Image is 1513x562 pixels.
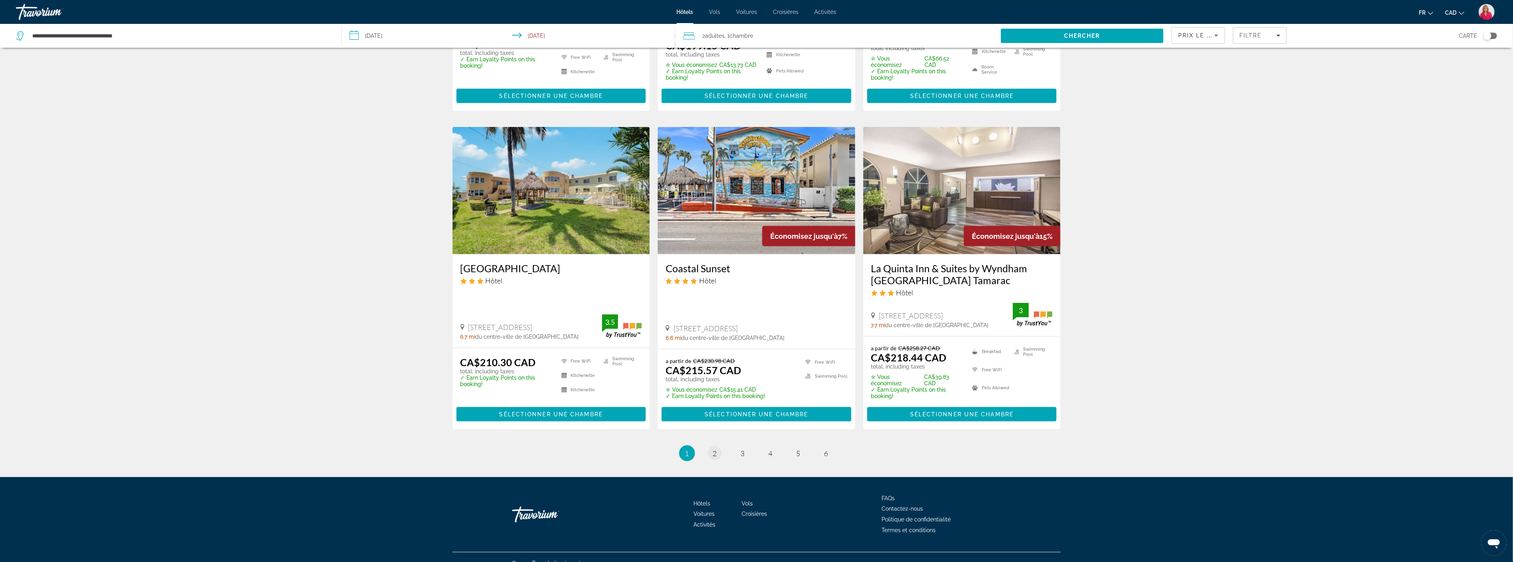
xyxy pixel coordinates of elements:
[1476,4,1497,20] button: User Menu
[602,314,642,338] img: TrustYou guest rating badge
[499,411,603,418] span: Sélectionner une chambre
[1064,33,1100,39] span: Chercher
[801,371,847,381] li: Swimming Pool
[557,371,600,381] li: Kitchenette
[896,288,913,297] span: Hôtel
[968,63,1010,77] li: Room Service
[713,449,717,458] span: 2
[796,449,800,458] span: 5
[1419,7,1433,18] button: Change language
[882,527,936,534] a: Termes et conditions
[693,357,735,364] del: CA$230.98 CAD
[666,393,765,399] p: ✓ Earn Loyalty Points on this booking!
[693,522,715,528] span: Activités
[693,500,710,507] a: Hôtels
[675,24,1001,48] button: Travelers: 2 adults, 0 children
[968,45,1010,59] li: Kitchenette
[693,511,715,517] a: Voitures
[674,324,738,333] span: [STREET_ADDRESS]
[879,311,943,320] span: [STREET_ADDRESS]
[871,55,923,68] span: ✮ Vous économisez
[460,334,476,340] span: 6.7 mi
[815,9,837,15] a: Activités
[742,500,753,507] a: Vols
[730,33,753,39] span: Chambre
[968,381,1010,395] li: Pets Allowed
[1178,32,1241,39] span: Prix le plus bas
[512,503,592,527] a: Go Home
[899,345,940,351] del: CA$258.27 CAD
[456,409,646,418] a: Sélectionner une chambre
[1479,4,1495,20] img: User image
[666,386,765,393] p: CA$15.41 CAD
[1478,32,1497,39] button: Toggle map
[882,506,923,512] span: Contactez-nous
[666,386,717,393] span: ✮ Vous économisez
[557,52,600,62] li: Free WiFi
[709,9,721,15] span: Vols
[702,30,724,41] span: 2
[1445,10,1457,16] span: CAD
[658,127,855,254] img: Coastal Sunset
[769,449,773,458] span: 4
[453,445,1061,461] nav: Pagination
[460,368,552,375] p: total, including taxes
[867,91,1057,100] a: Sélectionner une chambre
[763,49,805,61] li: Kitchenette
[456,407,646,421] button: Sélectionner une chambre
[602,317,618,327] div: 3.5
[801,357,847,367] li: Free WiFi
[871,345,897,351] span: a partir de
[1010,345,1053,359] li: Swimming Pool
[681,335,785,341] span: du centre-ville de [GEOGRAPHIC_DATA]
[886,322,989,328] span: du centre-ville de [GEOGRAPHIC_DATA]
[910,411,1014,418] span: Sélectionner une chambre
[871,374,962,386] p: CA$39.83 CAD
[882,495,895,502] a: FAQs
[1013,306,1029,315] div: 3
[460,56,552,69] p: ✓ Earn Loyalty Points on this booking!
[1010,45,1053,59] li: Swimming Pool
[662,409,851,418] a: Sélectionner une chambre
[460,50,552,56] p: total, including taxes
[705,411,808,418] span: Sélectionner une chambre
[1239,32,1262,39] span: Filtre
[460,356,536,368] ins: CA$210.30 CAD
[666,262,847,274] a: Coastal Sunset
[773,9,799,15] a: Croisières
[871,374,923,386] span: ✮ Vous économisez
[736,9,757,15] a: Voitures
[741,449,745,458] span: 3
[677,9,693,15] a: Hôtels
[871,288,1053,297] div: 3 star Hotel
[1001,29,1163,43] button: Search
[1481,530,1507,556] iframe: Bouton de lancement de la fenêtre de messagerie
[456,89,646,103] button: Sélectionner une chambre
[557,66,600,77] li: Kitchenette
[871,55,962,68] p: CA$66.52 CAD
[882,517,951,523] span: Politique de confidentialité
[910,93,1014,99] span: Sélectionner une chambre
[705,33,724,39] span: Adultes
[460,262,642,274] a: [GEOGRAPHIC_DATA]
[763,65,805,77] li: Pets Allowed
[600,52,642,62] li: Swimming Pool
[16,2,95,22] a: Travorium
[453,127,650,254] img: Hollywood Beach Seaside
[824,449,828,458] span: 6
[666,51,757,58] p: total, including taxes
[1419,10,1426,16] span: fr
[742,511,767,517] a: Croisières
[600,356,642,367] li: Swimming Pool
[666,335,681,341] span: 6.8 mi
[863,127,1061,254] img: La Quinta Inn & Suites by Wyndham Fort Lauderdale Tamarac
[762,226,855,246] div: 7%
